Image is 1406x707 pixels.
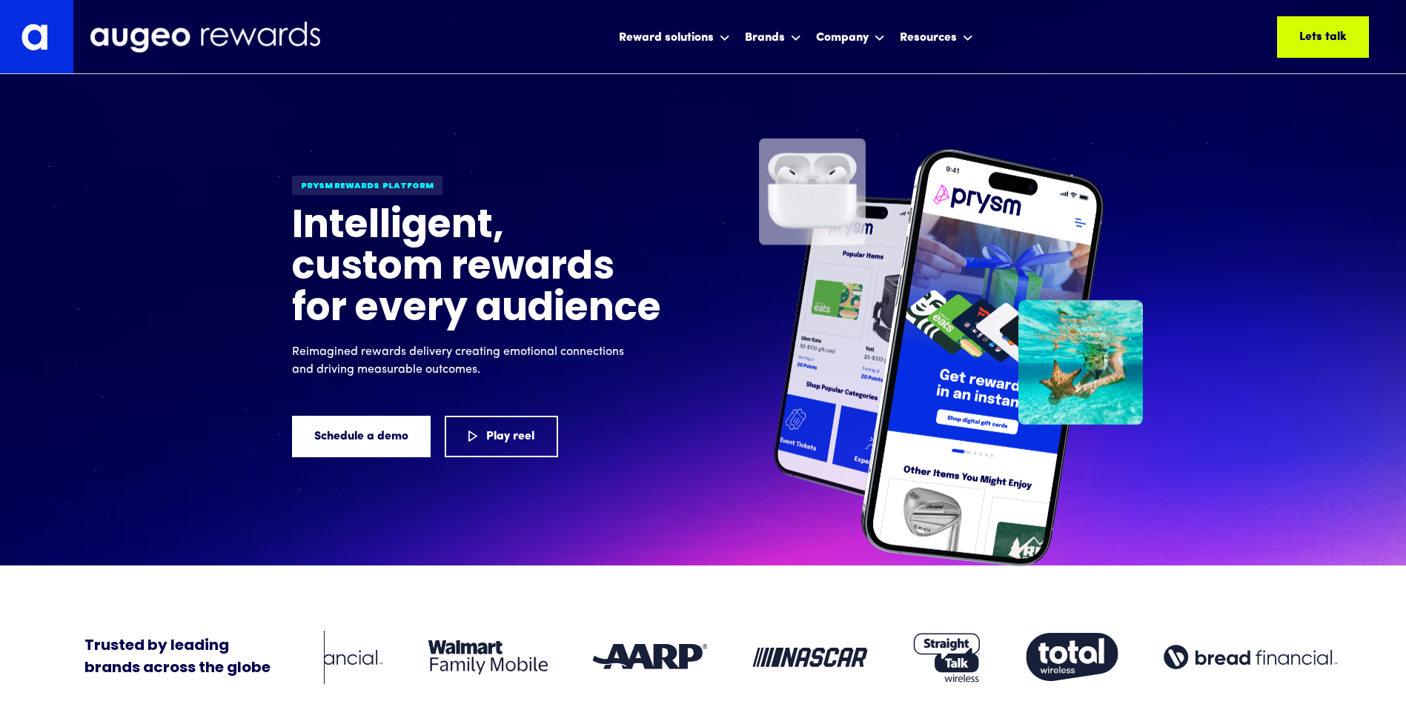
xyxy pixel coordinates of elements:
div: Reward solutions [615,17,734,56]
p: Reimagined rewards delivery creating emotional connections and driving measurable outcomes. [292,343,633,379]
div: Trusted by leading brands across the globe [84,635,271,680]
div: Resources [900,29,957,47]
a: Lets talk [1277,16,1369,58]
div: Brands [745,29,785,47]
div: Prysm Rewards platform [292,176,442,195]
div: Brands [741,17,805,56]
a: Play reel [445,416,558,457]
div: Company [816,29,869,47]
div: Reward solutions [619,29,714,47]
div: Resources [896,17,977,56]
a: Schedule a demo [292,416,431,457]
div: Company [812,17,889,56]
img: Client logo: Walmart Family Mobile [428,640,548,674]
h1: Intelligent, custom rewards for every audience [292,207,663,331]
